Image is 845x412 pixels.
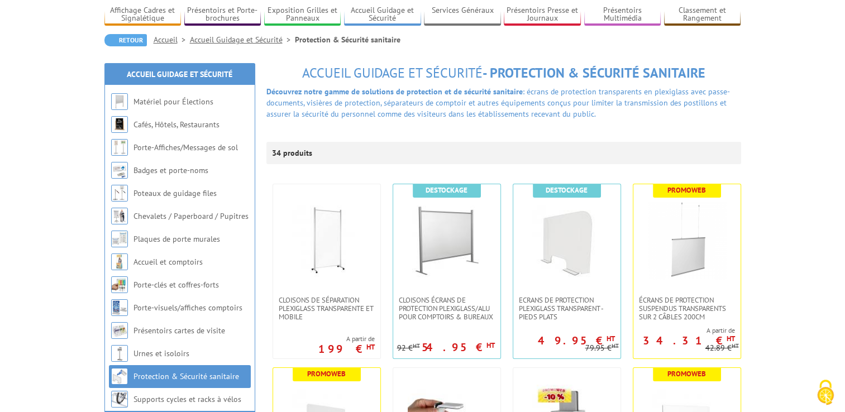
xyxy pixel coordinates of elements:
[639,296,735,321] span: Écrans de Protection Suspendus Transparents sur 2 câbles 200cm
[184,6,261,24] a: Présentoirs et Porte-brochures
[344,6,421,24] a: Accueil Guidage et Sécurité
[806,374,845,412] button: Cookies (fenêtre modale)
[111,345,128,362] img: Urnes et isoloirs
[528,201,606,279] img: ECRANS DE PROTECTION PLEXIGLASS TRANSPARENT - Pieds plats
[111,322,128,339] img: Présentoirs cartes de visite
[426,185,467,195] b: Destockage
[607,334,615,343] sup: HT
[133,234,220,244] a: Plaques de porte murales
[273,296,380,321] a: Cloisons de séparation Plexiglass transparente et mobile
[104,6,182,24] a: Affichage Cadres et Signalétique
[104,34,147,46] a: Retour
[424,6,501,24] a: Services Généraux
[546,185,588,195] b: Destockage
[408,201,486,279] img: Cloisons Écrans de protection Plexiglass/Alu pour comptoirs & Bureaux
[111,116,128,133] img: Cafés, Hôtels, Restaurants
[318,346,375,352] p: 199 €
[664,6,741,24] a: Classement et Rangement
[643,337,735,344] p: 34.31 €
[111,208,128,224] img: Chevalets / Paperboard / Pupitres
[295,34,400,45] li: Protection & Sécurité sanitaire
[133,165,208,175] a: Badges et porte-noms
[585,344,619,352] p: 79.95 €
[111,391,128,408] img: Supports cycles et racks à vélos
[519,296,615,321] span: ECRANS DE PROTECTION PLEXIGLASS TRANSPARENT - Pieds plats
[133,371,239,381] a: Protection & Sécurité sanitaire
[366,342,375,352] sup: HT
[266,87,523,97] strong: Découvrez notre gamme de solutions de protection et de sécurité sanitaire
[486,341,495,350] sup: HT
[154,35,190,45] a: Accueil
[133,188,217,198] a: Poteaux de guidage files
[811,379,839,406] img: Cookies (fenêtre modale)
[111,299,128,316] img: Porte-visuels/affiches comptoirs
[667,369,706,379] b: Promoweb
[612,342,619,349] sup: HT
[133,394,241,404] a: Supports cycles et racks à vélos
[504,6,581,24] a: Présentoirs Presse et Journaux
[111,368,128,385] img: Protection & Sécurité sanitaire
[133,211,249,221] a: Chevalets / Paperboard / Pupitres
[133,280,219,290] a: Porte-clés et coffres-forts
[133,257,203,267] a: Accueil et comptoirs
[513,296,620,321] a: ECRANS DE PROTECTION PLEXIGLASS TRANSPARENT - Pieds plats
[705,344,739,352] p: 42.89 €
[318,334,375,343] span: A partir de
[111,253,128,270] img: Accueil et comptoirs
[307,369,346,379] b: Promoweb
[288,201,366,279] img: Cloisons de séparation Plexiglass transparente et mobile
[133,97,213,107] a: Matériel pour Élections
[393,296,500,321] a: Cloisons Écrans de protection Plexiglass/Alu pour comptoirs & Bureaux
[111,231,128,247] img: Plaques de porte murales
[111,139,128,156] img: Porte-Affiches/Messages de sol
[422,344,495,351] p: 54.95 €
[133,325,225,336] a: Présentoirs cartes de visite
[302,64,483,82] span: Accueil Guidage et Sécurité
[190,35,295,45] a: Accueil Guidage et Sécurité
[272,142,314,164] p: 34 produits
[538,337,615,344] p: 49.95 €
[584,6,661,24] a: Présentoirs Multimédia
[133,142,238,152] a: Porte-Affiches/Messages de sol
[133,119,219,130] a: Cafés, Hôtels, Restaurants
[264,6,341,24] a: Exposition Grilles et Panneaux
[111,276,128,293] img: Porte-clés et coffres-forts
[133,303,242,313] a: Porte-visuels/affiches comptoirs
[413,342,420,349] sup: HT
[633,296,741,321] a: Écrans de Protection Suspendus Transparents sur 2 câbles 200cm
[667,185,706,195] b: Promoweb
[727,334,735,343] sup: HT
[111,93,128,110] img: Matériel pour Élections
[397,344,420,352] p: 92 €
[399,296,495,321] span: Cloisons Écrans de protection Plexiglass/Alu pour comptoirs & Bureaux
[266,86,741,119] p: : écrans de protection transparents en plexiglass avec passe-documents, visières de protection, s...
[127,69,232,79] a: Accueil Guidage et Sécurité
[133,348,189,358] a: Urnes et isoloirs
[111,162,128,179] img: Badges et porte-noms
[111,185,128,202] img: Poteaux de guidage files
[732,342,739,349] sup: HT
[266,66,741,80] h1: - Protection & Sécurité sanitaire
[633,326,735,335] span: A partir de
[648,201,726,279] img: Écrans de Protection Suspendus Transparents sur 2 câbles 200cm
[279,296,375,321] span: Cloisons de séparation Plexiglass transparente et mobile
